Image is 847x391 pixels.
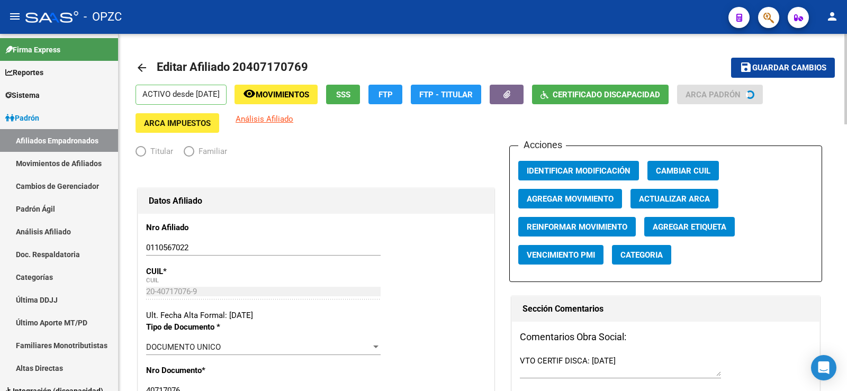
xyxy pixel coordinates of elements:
h1: Datos Afiliado [149,193,483,210]
button: FTP [368,85,402,104]
button: Agregar Movimiento [518,189,622,208]
button: ARCA Impuestos [136,113,219,133]
span: FTP - Titular [419,90,473,99]
span: Guardar cambios [752,63,826,73]
mat-icon: menu [8,10,21,23]
span: Editar Afiliado 20407170769 [157,60,308,74]
button: Guardar cambios [731,58,835,77]
button: Movimientos [235,85,318,104]
h3: Acciones [518,138,566,152]
span: Cambiar CUIL [656,166,710,176]
span: Categoria [620,250,663,260]
div: Open Intercom Messenger [811,355,836,380]
div: Ult. Fecha Alta Formal: [DATE] [146,310,486,321]
span: Agregar Movimiento [527,194,614,204]
span: SSS [336,90,350,99]
h3: Comentarios Obra Social: [520,330,811,344]
span: Identificar Modificación [527,166,630,176]
button: Actualizar ARCA [630,189,718,208]
p: ACTIVO desde [DATE] [136,85,227,105]
button: FTP - Titular [411,85,481,104]
p: Tipo de Documento * [146,321,248,333]
span: ARCA Impuestos [144,119,211,128]
span: DOCUMENTO UNICO [146,342,221,352]
mat-icon: arrow_back [136,61,148,74]
span: Agregar Etiqueta [653,222,726,232]
h1: Sección Comentarios [522,301,808,317]
mat-radio-group: Elija una opción [136,149,238,158]
button: ARCA Padrón [677,85,763,104]
span: Reportes [5,67,43,78]
button: Reinformar Movimiento [518,217,636,237]
button: Agregar Etiqueta [644,217,735,237]
span: FTP [379,90,393,99]
button: SSS [326,85,360,104]
span: - OPZC [84,5,122,29]
span: Titular [146,146,173,157]
button: Cambiar CUIL [647,161,719,180]
span: Certificado Discapacidad [553,90,660,99]
mat-icon: remove_red_eye [243,87,256,100]
span: Reinformar Movimiento [527,222,627,232]
span: Padrón [5,112,39,124]
span: Firma Express [5,44,60,56]
span: Sistema [5,89,40,101]
p: CUIL [146,266,248,277]
span: Familiar [194,146,227,157]
button: Certificado Discapacidad [532,85,669,104]
p: Nro Afiliado [146,222,248,233]
button: Vencimiento PMI [518,245,603,265]
button: Identificar Modificación [518,161,639,180]
span: Análisis Afiliado [236,114,293,124]
span: Actualizar ARCA [639,194,710,204]
p: Nro Documento [146,365,248,376]
mat-icon: person [826,10,839,23]
mat-icon: save [740,61,752,74]
button: Categoria [612,245,671,265]
span: ARCA Padrón [686,90,741,99]
span: Vencimiento PMI [527,250,595,260]
span: Movimientos [256,90,309,99]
